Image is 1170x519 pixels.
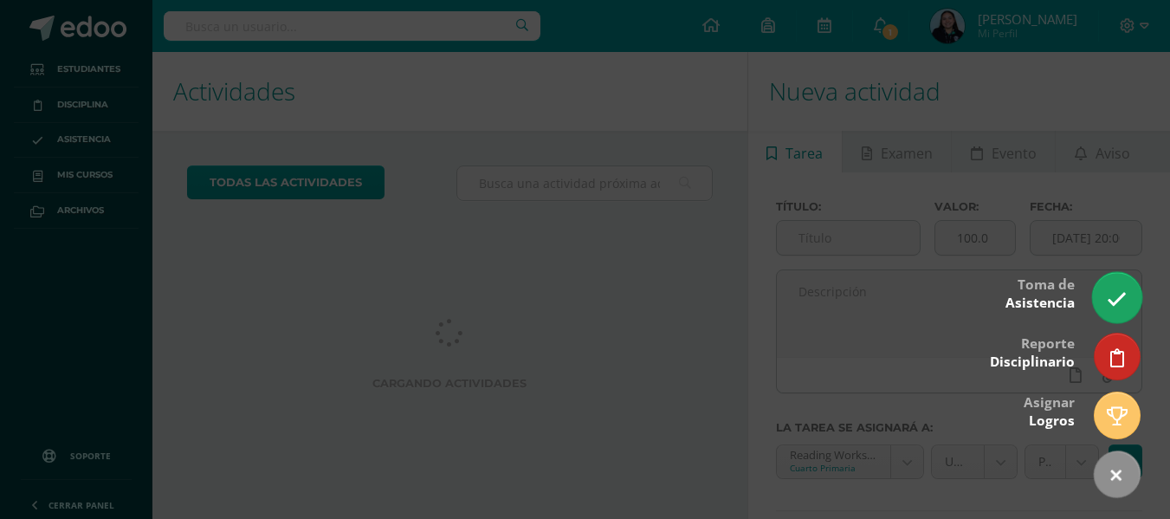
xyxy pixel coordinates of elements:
[1029,412,1075,430] span: Logros
[1005,294,1075,312] span: Asistencia
[990,323,1075,380] div: Reporte
[1005,264,1075,321] div: Toma de
[1024,382,1075,438] div: Asignar
[990,353,1075,371] span: Disciplinario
